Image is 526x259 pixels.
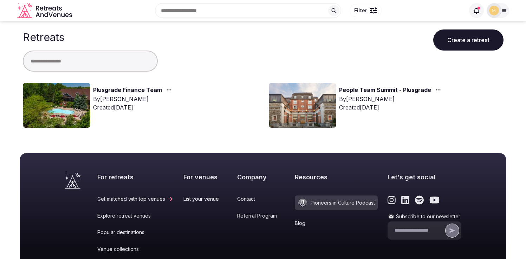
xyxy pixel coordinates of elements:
[237,195,285,202] a: Contact
[295,220,378,227] a: Blog
[237,212,285,219] a: Referral Program
[23,31,64,44] h1: Retreats
[93,95,175,103] div: By [PERSON_NAME]
[415,195,424,205] a: Link to the retreats and venues Spotify page
[388,195,396,205] a: Link to the retreats and venues Instagram page
[401,195,409,205] a: Link to the retreats and venues LinkedIn page
[388,213,461,220] label: Subscribe to our newsletter
[17,3,73,19] a: Visit the homepage
[97,195,174,202] a: Get matched with top venues
[350,4,382,17] button: Filter
[97,173,174,181] h2: For retreats
[183,195,227,202] a: List your venue
[295,195,378,210] a: Pioneers in Culture Podcast
[93,86,162,95] a: Plusgrade Finance Team
[237,173,285,181] h2: Company
[97,212,174,219] a: Explore retreat venues
[354,7,367,14] span: Filter
[339,86,431,95] a: People Team Summit - Plusgrade
[97,229,174,236] a: Popular destinations
[65,173,80,189] a: Visit the homepage
[429,195,440,205] a: Link to the retreats and venues Youtube page
[97,246,174,253] a: Venue collections
[433,29,504,51] button: Create a retreat
[388,173,461,181] h2: Let's get social
[489,6,499,15] img: mana.vakili
[269,83,336,128] img: Top retreat image for the retreat: People Team Summit - Plusgrade
[23,83,90,128] img: Top retreat image for the retreat: Plusgrade Finance Team
[339,103,444,112] div: Created [DATE]
[93,103,175,112] div: Created [DATE]
[183,173,227,181] h2: For venues
[295,173,378,181] h2: Resources
[339,95,444,103] div: By [PERSON_NAME]
[17,3,73,19] svg: Retreats and Venues company logo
